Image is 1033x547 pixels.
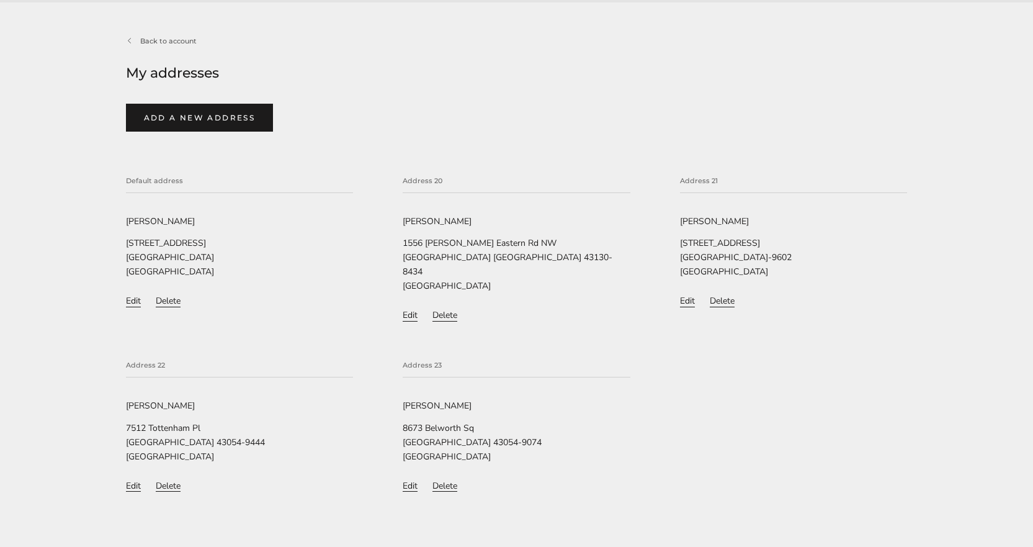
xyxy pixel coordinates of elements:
a: Back to account [126,35,197,47]
button: Delete [432,480,457,492]
h1: My addresses [126,62,908,84]
h2: Default address [126,175,354,193]
button: Delete [432,309,457,322]
span: [PERSON_NAME] [680,214,749,228]
p: 1556 [PERSON_NAME] Eastern Rd NW [GEOGRAPHIC_DATA] [GEOGRAPHIC_DATA] 43130-8434 [GEOGRAPHIC_DATA] [403,214,630,293]
button: Edit [680,295,695,307]
button: Delete [156,480,181,492]
button: Add a new address [126,104,274,132]
h2: Address 20 [403,175,630,193]
p: [STREET_ADDRESS] [GEOGRAPHIC_DATA]-9602 [GEOGRAPHIC_DATA] [680,214,908,279]
h2: Address 22 [126,359,354,377]
button: Edit [126,295,141,307]
p: [STREET_ADDRESS] [GEOGRAPHIC_DATA] [GEOGRAPHIC_DATA] [126,214,354,279]
span: [PERSON_NAME] [126,399,195,413]
p: 8673 Belworth Sq [GEOGRAPHIC_DATA] 43054-9074 [GEOGRAPHIC_DATA] [403,399,630,463]
span: [PERSON_NAME] [403,214,472,228]
h2: Address 21 [680,175,908,193]
p: 7512 Tottenham Pl [GEOGRAPHIC_DATA] 43054-9444 [GEOGRAPHIC_DATA] [126,399,354,463]
button: Edit [126,480,141,492]
span: [PERSON_NAME] [126,214,195,228]
span: [PERSON_NAME] [403,399,472,413]
button: Edit [403,480,418,492]
h2: Address 23 [403,359,630,377]
button: Edit [403,309,418,322]
button: Delete [156,295,181,307]
button: Delete [710,295,735,307]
